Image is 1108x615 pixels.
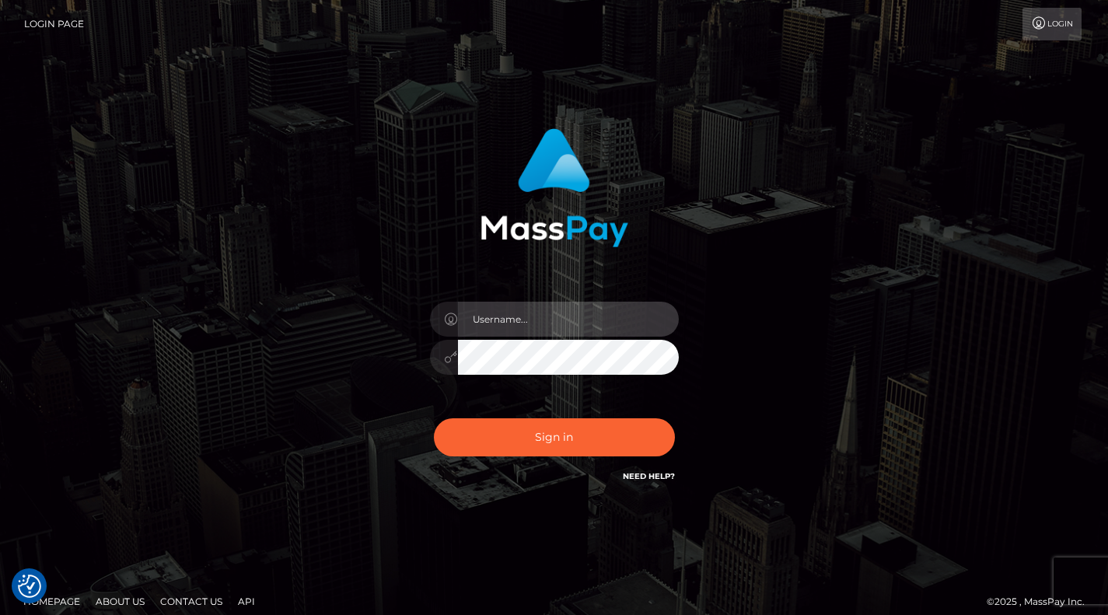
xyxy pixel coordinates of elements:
a: API [232,589,261,613]
a: Need Help? [623,471,675,481]
button: Consent Preferences [18,575,41,598]
a: Contact Us [154,589,229,613]
a: Login Page [24,8,84,40]
a: Homepage [17,589,86,613]
a: Login [1022,8,1082,40]
input: Username... [458,302,679,337]
img: Revisit consent button [18,575,41,598]
img: MassPay Login [481,128,628,247]
button: Sign in [434,418,675,456]
div: © 2025 , MassPay Inc. [987,593,1096,610]
a: About Us [89,589,151,613]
